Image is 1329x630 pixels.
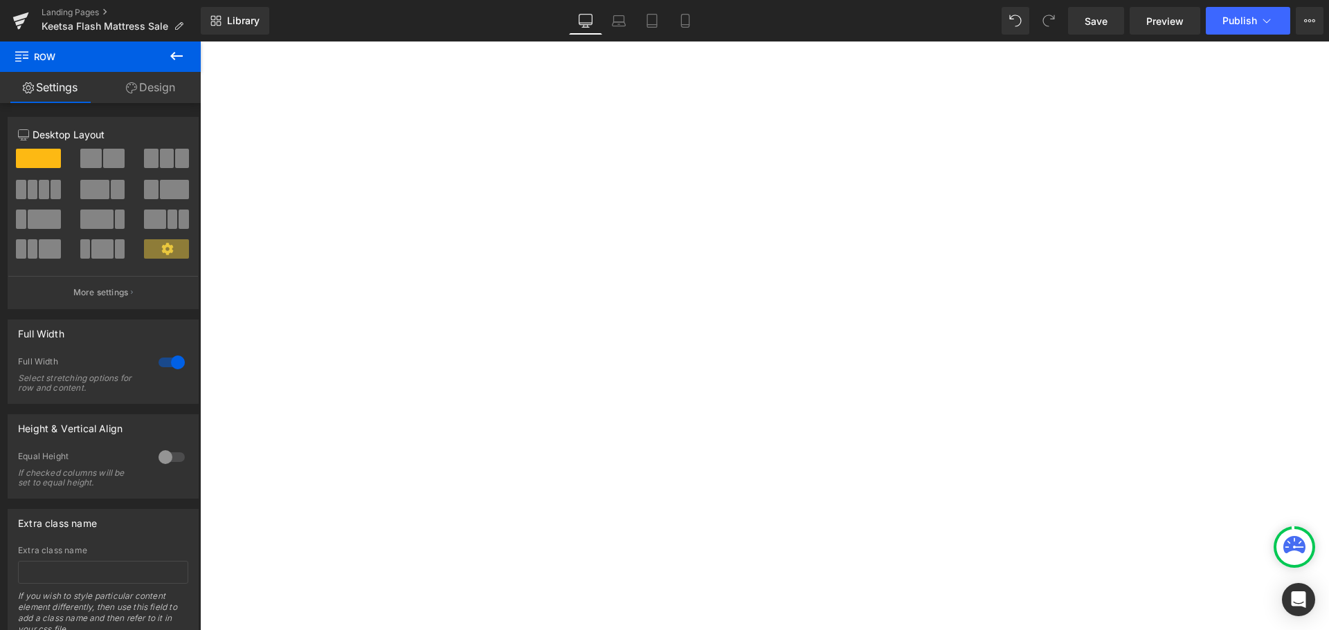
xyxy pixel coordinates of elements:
[227,15,260,27] span: Library
[635,7,669,35] a: Tablet
[18,468,143,488] div: If checked columns will be set to equal height.
[1206,7,1290,35] button: Publish
[1296,7,1323,35] button: More
[1146,14,1184,28] span: Preview
[18,546,188,555] div: Extra class name
[1130,7,1200,35] a: Preview
[602,7,635,35] a: Laptop
[73,286,129,299] p: More settings
[18,127,188,142] p: Desktop Layout
[14,41,152,72] span: Row
[18,356,145,371] div: Full Width
[669,7,702,35] a: Mobile
[569,7,602,35] a: Desktop
[201,7,269,35] a: New Library
[1035,7,1063,35] button: Redo
[100,72,201,103] a: Design
[8,276,198,308] button: More settings
[1002,7,1029,35] button: Undo
[18,415,123,434] div: Height & Vertical Align
[42,7,201,18] a: Landing Pages
[1222,15,1257,26] span: Publish
[18,451,145,465] div: Equal Height
[1282,583,1315,616] div: Open Intercom Messenger
[18,320,64,340] div: Full Width
[18,373,143,393] div: Select stretching options for row and content.
[18,510,97,529] div: Extra class name
[1085,14,1107,28] span: Save
[42,21,168,32] span: Keetsa Flash Mattress Sale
